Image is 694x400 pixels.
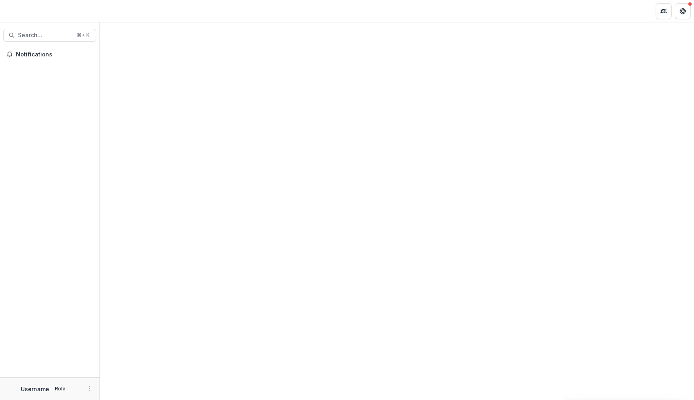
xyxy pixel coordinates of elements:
button: Get Help [675,3,691,19]
span: Notifications [16,51,93,58]
p: Username [21,385,49,393]
span: Search... [18,32,72,39]
nav: breadcrumb [103,5,137,17]
p: Role [52,385,68,392]
button: Search... [3,29,96,42]
button: More [85,384,95,394]
button: Partners [656,3,672,19]
button: Notifications [3,48,96,61]
div: ⌘ + K [75,31,91,40]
